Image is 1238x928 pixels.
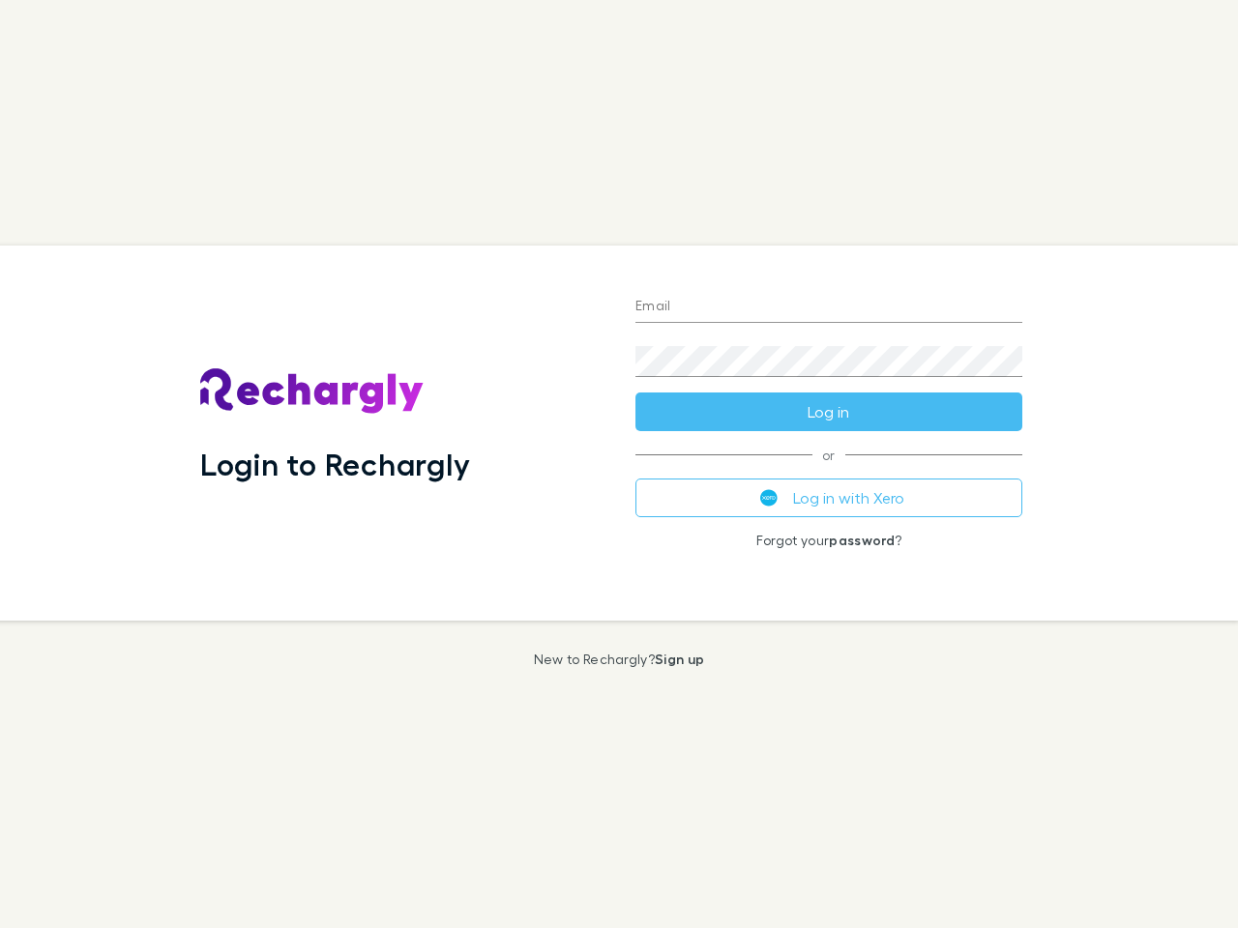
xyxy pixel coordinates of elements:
p: Forgot your ? [635,533,1022,548]
img: Xero's logo [760,489,778,507]
button: Log in [635,392,1022,431]
button: Log in with Xero [635,478,1022,517]
h1: Login to Rechargly [200,446,470,482]
p: New to Rechargly? [534,652,705,667]
img: Rechargly's Logo [200,368,425,415]
span: or [635,454,1022,455]
a: password [829,532,895,548]
a: Sign up [655,651,704,667]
